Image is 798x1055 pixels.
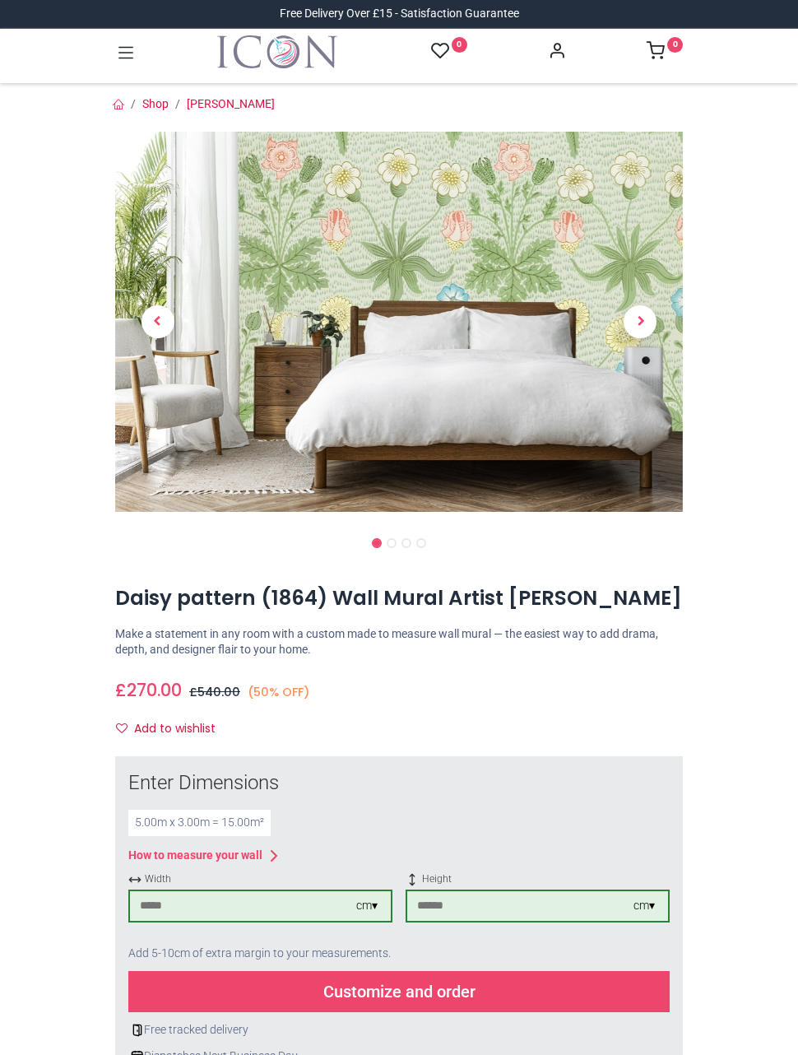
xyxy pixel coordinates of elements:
[598,189,684,456] a: Next
[356,898,378,914] div: cm ▾
[128,1022,670,1039] div: Free tracked delivery
[127,678,182,702] span: 270.00
[248,684,310,700] small: (50% OFF)
[115,626,683,658] p: Make a statement in any room with a custom made to measure wall mural — the easiest way to add dr...
[647,46,683,59] a: 0
[624,305,656,338] span: Next
[633,898,655,914] div: cm ▾
[667,37,683,53] sup: 0
[115,715,230,743] button: Add to wishlistAdd to wishlist
[189,684,240,700] span: £
[128,810,271,836] div: 5.00 m x 3.00 m = 15.00 m²
[217,35,337,68] a: Logo of Icon Wall Stickers
[280,6,519,22] div: Free Delivery Over £15 - Satisfaction Guarantee
[115,132,683,512] img: Daisy pattern (1864) Wall Mural Artist William Morris
[431,41,467,62] a: 0
[217,35,337,68] img: Icon Wall Stickers
[115,584,683,612] h1: Daisy pattern (1864) Wall Mural Artist [PERSON_NAME]
[142,305,174,338] span: Previous
[128,936,670,972] div: Add 5-10cm of extra margin to your measurements.
[187,97,275,110] a: [PERSON_NAME]
[197,684,240,700] span: 540.00
[128,971,670,1012] div: Customize and order
[548,46,566,59] a: Account Info
[406,872,670,886] span: Height
[115,189,201,456] a: Previous
[128,769,670,797] div: Enter Dimensions
[128,848,262,864] div: How to measure your wall
[116,723,128,734] i: Add to wishlist
[452,37,467,53] sup: 0
[142,97,169,110] a: Shop
[115,678,182,702] span: £
[128,872,392,886] span: Width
